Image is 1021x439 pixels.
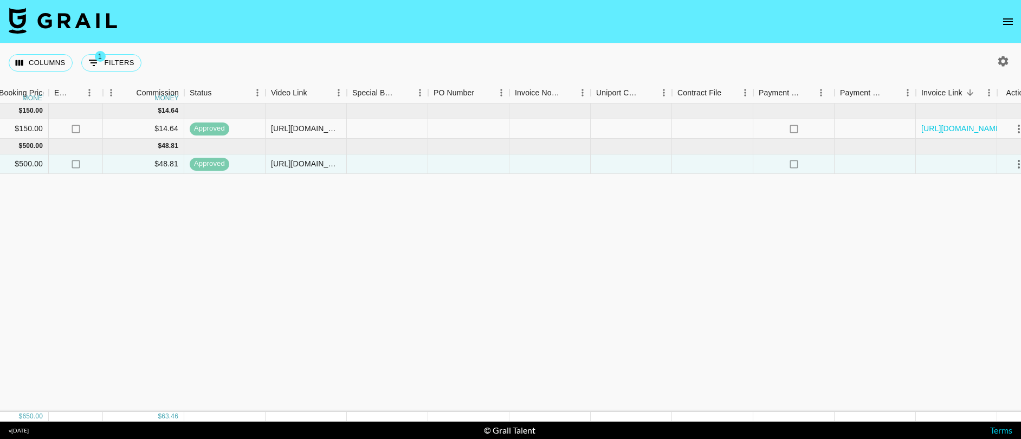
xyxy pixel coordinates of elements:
[559,85,574,100] button: Sort
[397,85,412,100] button: Sort
[721,85,736,100] button: Sort
[916,82,997,104] div: Invoice Link
[352,82,397,104] div: Special Booking Type
[962,85,978,100] button: Sort
[884,85,900,100] button: Sort
[158,141,161,151] div: $
[22,412,43,421] div: 650.00
[81,85,98,101] button: Menu
[49,82,103,104] div: Expenses: Remove Commission?
[9,54,73,72] button: Select columns
[997,11,1019,33] button: open drawer
[428,82,509,104] div: PO Number
[509,82,591,104] div: Invoice Notes
[434,82,474,104] div: PO Number
[412,85,428,101] button: Menu
[835,82,916,104] div: Payment Sent Date
[161,141,178,151] div: 48.81
[69,85,85,100] button: Sort
[190,82,212,104] div: Status
[161,412,178,421] div: 63.46
[95,51,106,62] span: 1
[22,141,43,151] div: 500.00
[753,82,835,104] div: Payment Sent
[801,85,816,100] button: Sort
[921,82,962,104] div: Invoice Link
[990,425,1012,435] a: Terms
[81,54,141,72] button: Show filters
[190,124,229,134] span: approved
[271,158,341,169] div: https://www.tiktok.com/@livmerima/video/7537705380462234936?_r=1&_t=ZS-8yonbrJCu9A
[331,85,347,101] button: Menu
[656,85,672,101] button: Menu
[596,82,641,104] div: Uniport Contact Email
[271,123,341,134] div: https://www.tiktok.com/@deninipaninii/video/7533299347178425631
[121,85,136,100] button: Sort
[840,82,884,104] div: Payment Sent Date
[737,85,753,101] button: Menu
[271,82,307,104] div: Video Link
[190,159,229,169] span: approved
[900,85,916,101] button: Menu
[184,82,266,104] div: Status
[981,85,997,101] button: Menu
[19,141,23,151] div: $
[22,106,43,115] div: 150.00
[515,82,559,104] div: Invoice Notes
[154,95,179,101] div: money
[574,85,591,101] button: Menu
[19,106,23,115] div: $
[158,106,161,115] div: $
[23,95,47,101] div: money
[484,425,535,436] div: © Grail Talent
[677,82,721,104] div: Contract File
[493,85,509,101] button: Menu
[347,82,428,104] div: Special Booking Type
[158,412,161,421] div: $
[641,85,656,100] button: Sort
[759,82,801,104] div: Payment Sent
[307,85,322,100] button: Sort
[672,82,753,104] div: Contract File
[591,82,672,104] div: Uniport Contact Email
[921,123,1003,134] a: [URL][DOMAIN_NAME]
[266,82,347,104] div: Video Link
[249,85,266,101] button: Menu
[474,85,489,100] button: Sort
[19,412,23,421] div: $
[9,8,117,34] img: Grail Talent
[813,85,829,101] button: Menu
[103,119,184,139] div: $14.64
[54,82,69,104] div: Expenses: Remove Commission?
[9,427,29,434] div: v [DATE]
[103,154,184,174] div: $48.81
[161,106,178,115] div: 14.64
[103,85,119,101] button: Menu
[212,85,227,100] button: Sort
[136,82,179,104] div: Commission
